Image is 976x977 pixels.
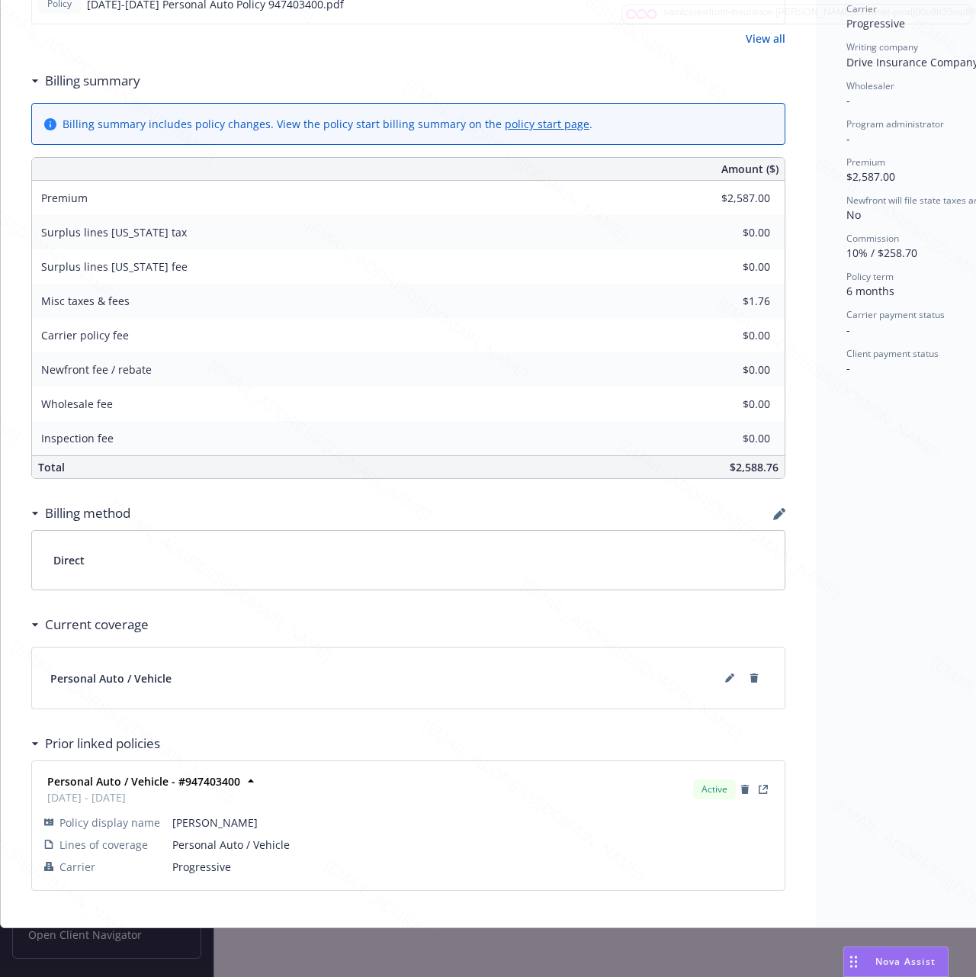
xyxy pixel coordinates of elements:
[38,460,65,474] span: Total
[63,116,592,132] div: Billing summary includes policy changes. View the policy start billing summary on the .
[31,615,149,635] div: Current coverage
[680,290,779,313] input: 0.00
[41,431,114,445] span: Inspection fee
[680,358,779,381] input: 0.00
[45,71,140,91] h3: Billing summary
[680,324,779,347] input: 0.00
[59,859,95,875] span: Carrier
[505,117,589,131] a: policy start page
[47,774,240,789] strong: Personal Auto / Vehicle - #947403400
[31,71,140,91] div: Billing summary
[846,93,850,108] span: -
[172,837,772,853] span: Personal Auto / Vehicle
[846,347,939,360] span: Client payment status
[846,323,850,337] span: -
[730,460,779,474] span: $2,588.76
[746,31,785,47] a: View all
[844,947,863,976] div: Drag to move
[846,361,850,375] span: -
[32,531,785,590] div: Direct
[47,789,240,805] span: [DATE] - [DATE]
[45,734,160,754] h3: Prior linked policies
[846,156,885,169] span: Premium
[45,503,130,523] h3: Billing method
[846,284,894,298] span: 6 months
[172,859,772,875] span: Progressive
[699,783,730,796] span: Active
[59,815,160,831] span: Policy display name
[680,187,779,210] input: 0.00
[754,780,772,799] a: View Policy
[680,221,779,244] input: 0.00
[846,40,918,53] span: Writing company
[846,207,861,222] span: No
[846,16,905,31] span: Progressive
[680,427,779,450] input: 0.00
[50,670,172,686] span: Personal Auto / Vehicle
[846,2,877,15] span: Carrier
[59,837,148,853] span: Lines of coverage
[875,955,936,968] span: Nova Assist
[846,232,899,245] span: Commission
[172,815,772,831] span: [PERSON_NAME]
[41,259,188,274] span: Surplus lines [US_STATE] fee
[846,246,917,260] span: 10% / $258.70
[31,734,160,754] div: Prior linked policies
[680,255,779,278] input: 0.00
[846,308,945,321] span: Carrier payment status
[41,191,88,205] span: Premium
[41,225,187,239] span: Surplus lines [US_STATE] tax
[45,615,149,635] h3: Current coverage
[721,161,779,177] span: Amount ($)
[846,79,894,92] span: Wholesaler
[846,169,895,184] span: $2,587.00
[846,131,850,146] span: -
[843,946,949,977] button: Nova Assist
[31,503,130,523] div: Billing method
[846,117,944,130] span: Program administrator
[680,393,779,416] input: 0.00
[41,328,129,342] span: Carrier policy fee
[41,294,130,308] span: Misc taxes & fees
[41,397,113,411] span: Wholesale fee
[41,362,152,377] span: Newfront fee / rebate
[846,270,894,283] span: Policy term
